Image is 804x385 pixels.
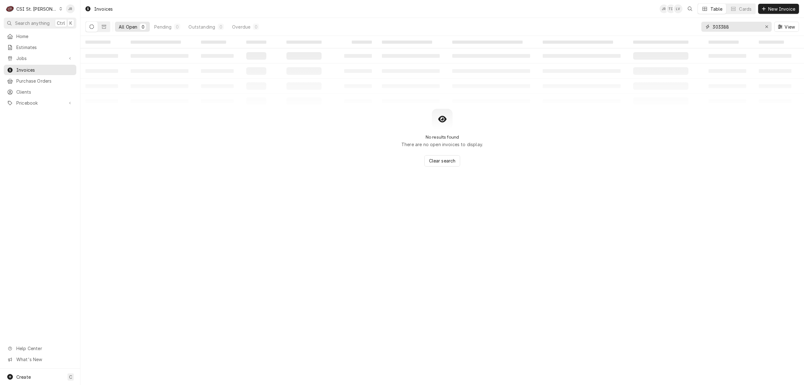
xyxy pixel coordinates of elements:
div: C [6,4,14,13]
div: Jessica Rentfro's Avatar [660,4,668,13]
div: Jessica Rentfro's Avatar [66,4,75,13]
div: CSI St. Louis's Avatar [6,4,14,13]
div: Lisa Vestal's Avatar [674,4,682,13]
a: Go to Help Center [4,343,76,354]
div: 0 [254,24,258,30]
span: ‌ [352,41,372,44]
a: Go to Pricebook [4,98,76,108]
span: ‌ [709,41,739,44]
span: Jobs [16,55,64,62]
span: What's New [16,356,73,363]
button: View [774,22,799,32]
h2: No results found [426,135,459,140]
span: K [69,20,72,26]
span: C [69,374,72,380]
div: TD [666,4,675,13]
div: 0 [219,24,223,30]
span: ‌ [452,41,523,44]
input: Keyword search [713,22,760,32]
p: There are no open invoices to display. [401,141,483,148]
span: New Invoice [767,6,796,12]
span: Help Center [16,345,73,352]
div: Overdue [232,24,250,30]
span: View [783,24,796,30]
div: Table [710,6,723,12]
span: ‌ [286,41,322,44]
button: New Invoice [758,4,799,14]
div: Outstanding [188,24,215,30]
div: JR [660,4,668,13]
table: All Open Invoices List Loading [80,36,804,109]
div: All Open [119,24,137,30]
div: Pending [154,24,171,30]
span: ‌ [543,41,613,44]
div: 0 [175,24,179,30]
span: Home [16,33,73,40]
span: Pricebook [16,100,64,106]
a: Home [4,31,76,41]
a: Purchase Orders [4,76,76,86]
div: CSI St. [PERSON_NAME] [16,6,57,12]
span: Invoices [16,67,73,73]
span: ‌ [131,41,181,44]
button: Clear search [424,155,460,167]
span: ‌ [759,41,784,44]
span: Estimates [16,44,73,51]
span: Clients [16,89,73,95]
a: Clients [4,87,76,97]
div: 0 [141,24,145,30]
div: JR [66,4,75,13]
span: Create [16,374,31,380]
span: ‌ [246,41,266,44]
span: ‌ [633,41,688,44]
button: Search anythingCtrlK [4,18,76,29]
span: ‌ [201,41,226,44]
span: Purchase Orders [16,78,73,84]
a: Estimates [4,42,76,52]
button: Open search [685,4,695,14]
a: Invoices [4,65,76,75]
div: Cards [739,6,752,12]
div: Tim Devereux's Avatar [666,4,675,13]
span: Search anything [15,20,50,26]
a: Go to What's New [4,354,76,365]
span: Ctrl [57,20,65,26]
div: LV [674,4,682,13]
span: ‌ [85,41,111,44]
button: Erase input [762,22,772,32]
span: ‌ [382,41,432,44]
span: Clear search [428,157,457,164]
a: Go to Jobs [4,53,76,63]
